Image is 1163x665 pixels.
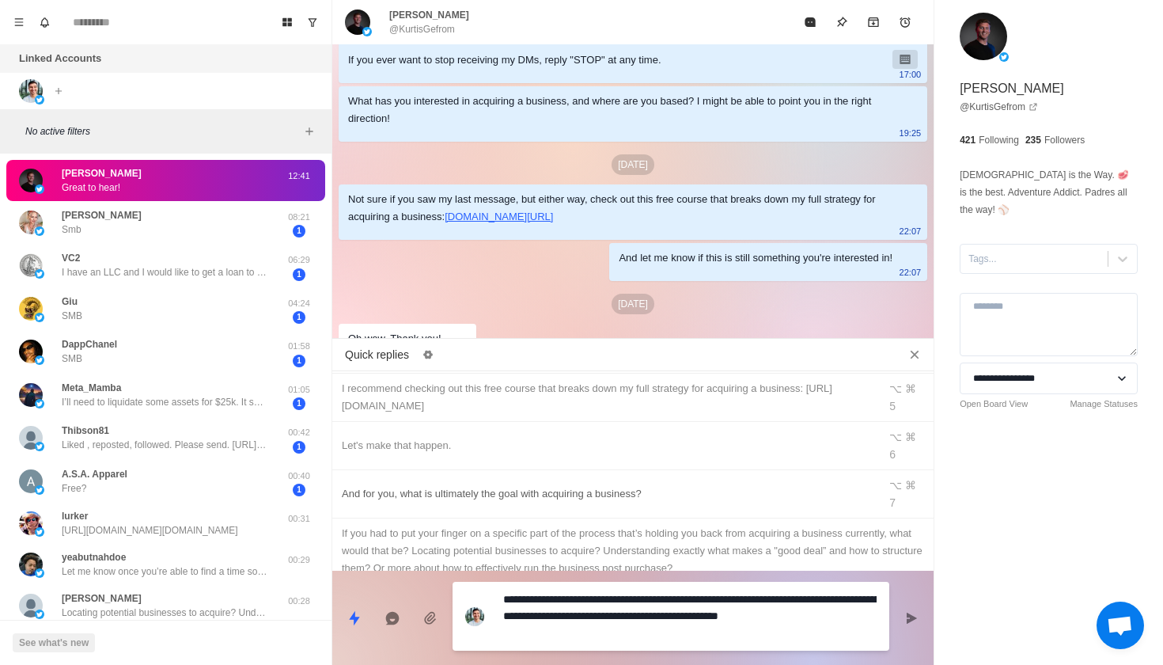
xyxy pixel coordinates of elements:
p: SMB [62,309,82,323]
img: picture [35,269,44,279]
p: [PERSON_NAME] [62,591,142,606]
div: If you had to put your finger on a specific part of the process that’s holding you back from acqu... [342,525,924,577]
button: Close quick replies [902,342,927,367]
button: Reply with AI [377,602,408,634]
div: Oh wow. Thank you! [348,330,441,348]
img: picture [35,527,44,537]
span: 1 [293,355,305,367]
img: picture [35,610,44,619]
button: Edit quick replies [415,342,441,367]
p: Free? [62,481,86,496]
p: Giu [62,294,78,309]
p: [URL][DOMAIN_NAME][DOMAIN_NAME] [62,523,238,538]
p: [PERSON_NAME] [960,79,1064,98]
div: ⌥ ⌘ 6 [889,428,924,463]
button: See what's new [13,633,95,652]
img: picture [19,253,43,277]
div: Not sure if you saw my last message, but either way, check out this free course that breaks down ... [348,191,892,226]
p: Followers [1044,133,1085,147]
p: [DATE] [612,294,654,314]
button: Add media [415,602,446,634]
a: @KurtisGefrom [960,100,1038,114]
p: DappChanel [62,337,117,351]
img: picture [35,399,44,408]
button: Board View [275,9,300,35]
p: 22:07 [900,222,922,240]
button: Mark as read [794,6,826,38]
img: picture [35,313,44,322]
p: [DEMOGRAPHIC_DATA] is the Way. 🥩 is the best. Adventure Addict. Padres all the way! ⚾️ [960,166,1138,218]
div: I recommend checking out this free course that breaks down my full strategy for acquiring a busin... [342,380,869,415]
button: Add reminder [889,6,921,38]
img: picture [35,226,44,236]
p: 19:25 [900,124,922,142]
div: What has you interested in acquiring a business, and where are you based? I might be able to poin... [348,93,892,127]
img: picture [19,511,43,535]
img: picture [19,297,43,321]
img: picture [362,27,372,36]
p: Smb [62,222,81,237]
img: picture [345,9,370,35]
p: [PERSON_NAME] [389,8,469,22]
p: A.S.A. Apparel [62,467,127,481]
p: 421 [960,133,975,147]
img: picture [19,340,43,363]
p: 00:31 [279,512,319,526]
p: [PERSON_NAME] [62,208,142,222]
img: picture [35,442,44,451]
img: picture [35,568,44,578]
p: 01:05 [279,383,319,397]
img: picture [19,553,43,576]
img: picture [35,355,44,365]
div: And for you, what is ultimately the goal with acquiring a business? [342,485,869,503]
button: Notifications [32,9,57,35]
img: picture [960,13,1007,60]
p: 00:42 [279,426,319,439]
p: @KurtisGefrom [389,22,455,36]
img: picture [465,607,484,626]
button: Archive [858,6,889,38]
a: [DOMAIN_NAME][URL] [445,211,553,222]
p: VC2 [62,251,80,265]
div: And let me know if this is still something you're interested in! [619,249,892,267]
p: 22:07 [900,264,922,281]
p: 01:58 [279,340,319,353]
button: Pin [826,6,858,38]
a: Manage Statuses [1070,397,1138,411]
button: Menu [6,9,32,35]
img: picture [19,469,43,493]
p: I have an LLC and I would like to get a loan to buy a business [62,265,267,279]
button: Send message [896,602,927,634]
div: ⌥ ⌘ 5 [889,380,924,415]
p: yeabutnahdoe [62,550,126,564]
p: 12:41 [279,169,319,183]
p: Thibson81 [62,424,109,438]
p: Meta_Mamba [62,381,121,395]
div: Open chat [1097,602,1144,649]
button: Quick replies [339,602,370,634]
span: 1 [293,441,305,454]
p: [PERSON_NAME] [62,166,142,180]
p: 235 [1025,133,1041,147]
a: Open Board View [960,397,1028,411]
img: picture [19,79,43,103]
img: picture [19,594,43,617]
p: 08:21 [279,211,319,224]
p: Linked Accounts [19,51,101,66]
span: 1 [293,225,305,237]
p: [DATE] [612,154,654,175]
p: 00:28 [279,595,319,608]
img: picture [35,184,44,194]
p: 06:29 [279,253,319,267]
p: Let me know once you’re able to find a time so I can confirm that on my end + shoot over the pre-... [62,564,267,579]
img: picture [19,426,43,450]
p: 00:40 [279,469,319,483]
p: Great to hear! [62,180,120,195]
img: picture [35,95,44,104]
button: Show unread conversations [300,9,325,35]
span: 1 [293,268,305,281]
img: picture [19,383,43,407]
p: I’ll need to liquidate some assets for $25k. It says don’t call until I have the $25k. I’ll set u... [62,395,267,409]
p: lurker [62,509,88,523]
div: Let's make that happen. [342,437,869,454]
